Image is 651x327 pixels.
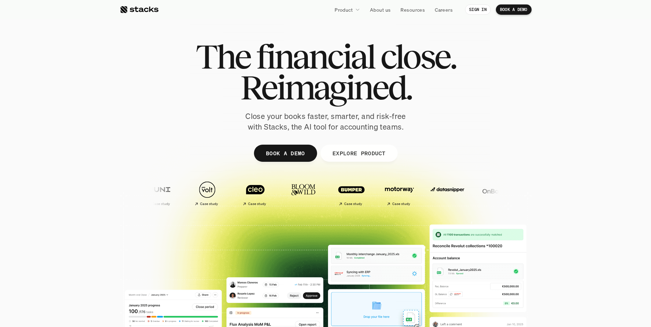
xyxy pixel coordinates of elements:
h2: Case study [152,202,170,206]
a: Careers [431,3,457,16]
p: Close your books faster, smarter, and risk-free with Stacks, the AI tool for accounting teams. [240,111,411,132]
span: close. [380,41,456,72]
p: Resources [400,6,425,13]
span: The [196,41,250,72]
p: EXPLORE PRODUCT [332,148,385,158]
p: BOOK A DEMO [266,148,305,158]
h2: Case study [200,202,218,206]
p: We use cookies to enhance your experience, analyze site traffic and deliver personalized content. [527,275,637,296]
a: Case study [233,178,278,209]
span: financial [256,41,374,72]
a: Resources [396,3,429,16]
p: Careers [435,6,453,13]
a: BOOK A DEMO [496,4,532,15]
a: SIGN IN [465,4,491,15]
a: EXPLORE PRODUCT [320,145,397,162]
span: Reimagined. [240,72,411,103]
a: BOOK A DEMO [254,145,317,162]
a: Case study [137,178,182,209]
a: About us [366,3,395,16]
a: Case study [377,178,422,209]
span: Read our . [548,290,602,296]
p: SIGN IN [469,7,487,12]
h2: Case study [248,202,266,206]
a: Cookie Policy [570,290,601,296]
h2: Case study [344,202,362,206]
a: Case study [185,178,230,209]
p: Product [335,6,353,13]
p: Cookie Settings [527,266,637,271]
p: BOOK A DEMO [500,7,527,12]
p: About us [370,6,391,13]
h2: Case study [392,202,410,206]
a: Case study [329,178,374,209]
